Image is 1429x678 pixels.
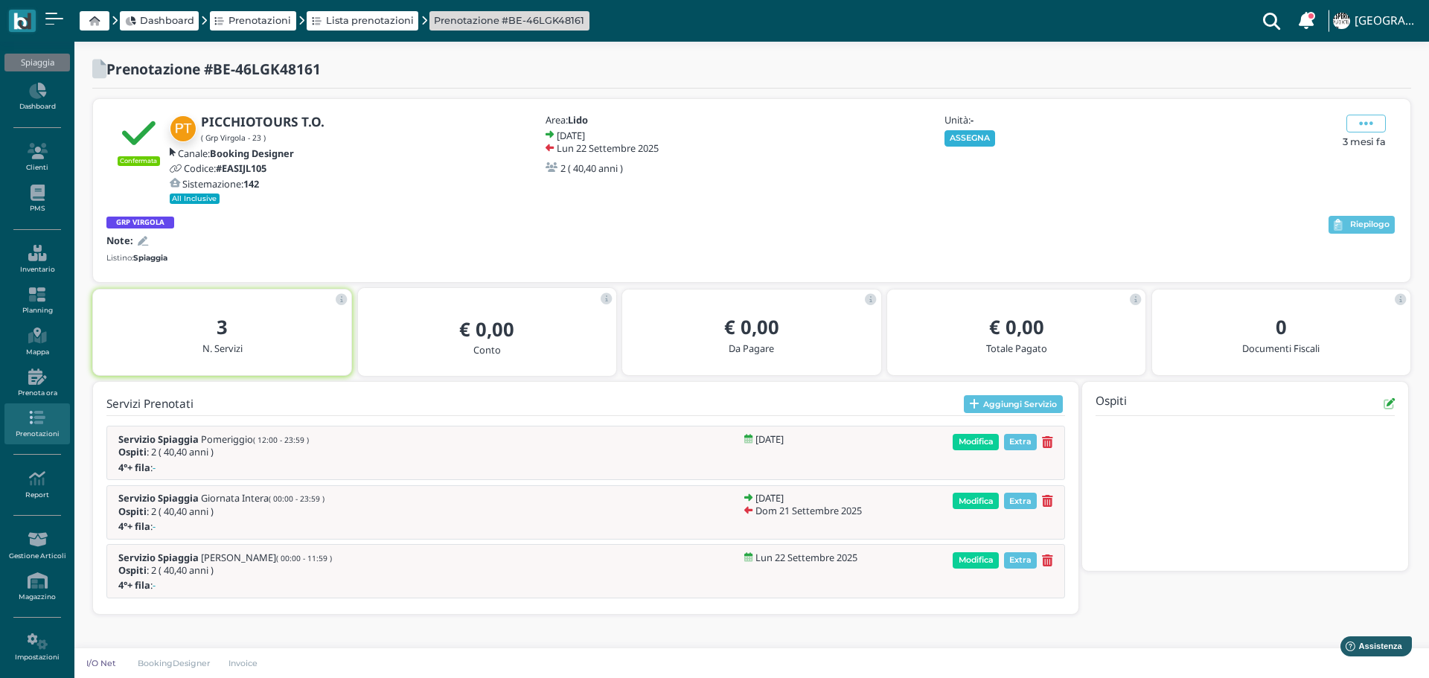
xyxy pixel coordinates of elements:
[1004,493,1038,509] span: Extra
[118,519,150,533] b: 4°+ fila
[755,552,857,563] h5: Lun 22 Settembre 2025
[13,13,31,30] img: logo
[153,462,156,473] span: -
[312,13,414,28] a: Lista prenotazioni
[118,565,332,575] h5: : 2 ( 40,40 anni )
[899,343,1134,354] h5: Totale Pagato
[184,163,266,173] h5: Codice:
[1276,314,1287,340] b: 0
[116,217,164,227] b: GRP VIRGOLA
[253,435,309,445] small: ( 12:00 - 23:59 )
[118,521,304,531] h5: :
[953,434,999,450] span: Modifica
[217,314,228,340] b: 3
[201,493,325,503] span: Giornata Intera
[170,194,220,204] small: All Inclusive
[944,115,1101,125] h5: Unità:
[118,461,150,474] b: 4°+ fila
[44,12,98,23] span: Assistenza
[153,521,156,531] span: -
[1331,3,1420,39] a: ... [GEOGRAPHIC_DATA]
[4,179,69,220] a: PMS
[755,493,784,503] h5: [DATE]
[434,13,584,28] a: Prenotazione #BE-46LGK48161
[4,525,69,566] a: Gestione Articoli
[83,657,119,669] p: I/O Net
[220,657,268,669] a: Invoice
[4,239,69,280] a: Inventario
[243,177,259,191] b: 142
[118,551,199,564] b: Servizio Spiaggia
[971,113,974,127] b: -
[118,432,199,446] b: Servizio Spiaggia
[118,462,304,473] h5: :
[568,113,588,127] b: Lido
[944,130,996,147] button: ASSEGNA
[170,148,294,159] a: Canale:Booking Designer
[118,563,147,577] b: Ospiti
[634,343,869,354] h5: Da Pagare
[201,552,332,563] span: [PERSON_NAME]
[118,156,160,165] small: Confermata
[1333,13,1349,29] img: ...
[153,580,156,590] span: -
[106,252,167,263] small: Listino:
[953,493,999,509] span: Modifica
[118,445,147,458] b: Ospiti
[106,61,321,77] h2: Prenotazione #BE-46LGK48161
[755,434,784,444] h5: [DATE]
[276,553,332,563] small: ( 00:00 - 11:59 )
[1004,552,1038,569] span: Extra
[1350,220,1390,230] span: Riepilogo
[201,434,309,444] span: Pomeriggio
[1329,216,1395,234] button: Riepilogo
[178,148,294,159] h5: Canale:
[4,281,69,322] a: Planning
[557,143,659,153] h5: Lun 22 Settembre 2025
[4,322,69,362] a: Mappa
[459,316,514,342] b: € 0,00
[125,13,194,28] a: Dashboard
[216,161,266,175] b: #EASIJL105
[118,580,304,590] h5: :
[560,163,623,173] h5: 2 ( 40,40 anni )
[1355,15,1420,28] h4: [GEOGRAPHIC_DATA]
[370,345,604,355] h5: Conto
[201,113,325,130] b: PICCHIOTOURS T.O.
[989,314,1044,340] b: € 0,00
[1164,343,1398,354] h5: Documenti Fiscali
[4,362,69,403] a: Prenota ora
[105,343,339,354] h5: N. Servizi
[1343,135,1386,149] span: 3 mesi fa
[106,234,133,247] b: Note:
[269,493,325,504] small: ( 00:00 - 23:59 )
[182,179,259,189] h5: Sistemazione:
[4,54,69,71] div: Spiaggia
[755,505,862,516] h5: Dom 21 Settembre 2025
[1096,395,1127,412] h4: Ospiti
[214,13,291,28] a: Prenotazioni
[133,253,167,263] b: Spiaggia
[210,147,294,160] b: Booking Designer
[4,566,69,607] a: Magazzino
[118,505,147,518] b: Ospiti
[118,447,309,457] h5: : 2 ( 40,40 anni )
[546,115,702,125] h5: Area:
[170,163,266,173] a: Codice:#EASIJL105
[140,13,194,28] span: Dashboard
[118,491,199,505] b: Servizio Spiaggia
[201,132,266,143] small: ( Grp Virgola - 23 )
[4,403,69,444] a: Prenotazioni
[4,137,69,178] a: Clienti
[118,578,150,592] b: 4°+ fila
[106,398,194,411] h4: Servizi Prenotati
[1323,632,1416,665] iframe: Help widget launcher
[724,314,779,340] b: € 0,00
[4,627,69,668] a: Impostazioni
[4,464,69,505] a: Report
[1004,434,1038,450] span: Extra
[326,13,414,28] span: Lista prenotazioni
[953,552,999,569] span: Modifica
[4,77,69,118] a: Dashboard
